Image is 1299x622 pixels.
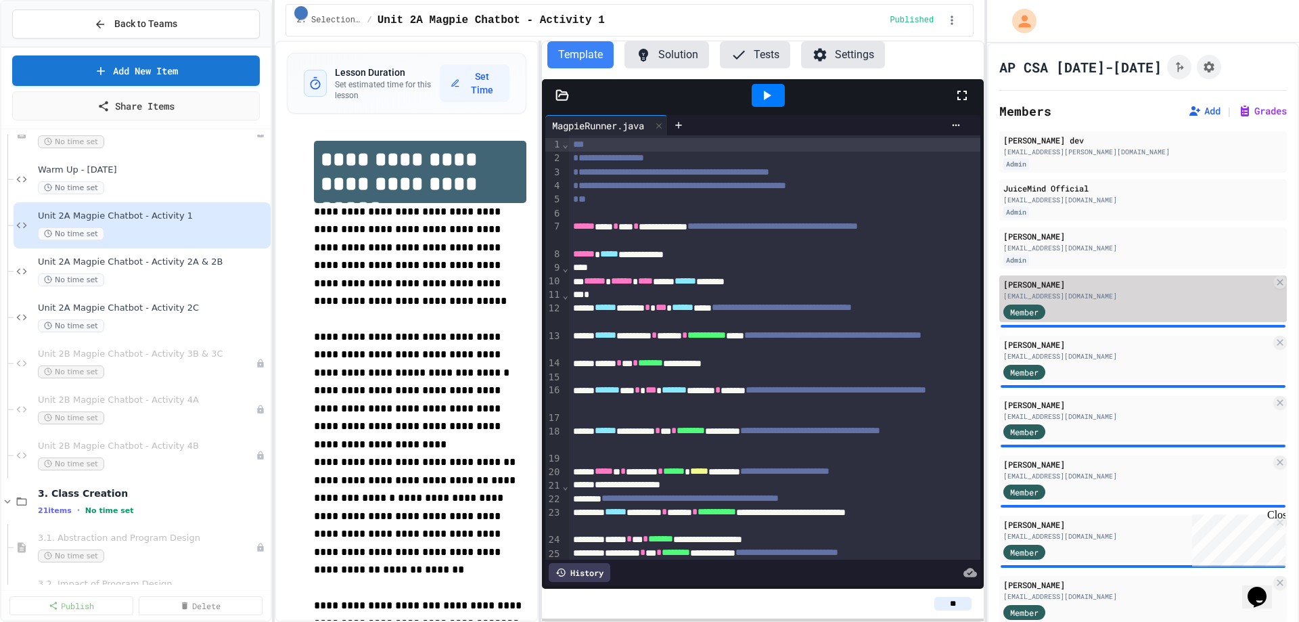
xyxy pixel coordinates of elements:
button: Solution [624,41,709,68]
a: Add New Item [12,55,260,86]
span: Unit 2A Magpie Chatbot - Activity 1 [38,210,268,222]
div: [EMAIL_ADDRESS][PERSON_NAME][DOMAIN_NAME] [1003,147,1283,157]
div: 1 [545,138,562,152]
span: Published [890,15,934,26]
h2: Members [999,102,1051,120]
span: No time set [85,506,134,515]
span: Member [1010,306,1039,318]
div: 11 [545,288,562,302]
button: Assignment Settings [1197,55,1221,79]
span: Fold line [562,290,568,301]
button: Template [547,41,614,68]
span: No time set [38,412,104,424]
span: No time set [38,227,104,240]
span: 3. Class Creation [38,487,268,499]
div: 6 [545,207,562,221]
div: 12 [545,302,562,330]
span: No time set [38,458,104,470]
p: Set estimated time for this lesson [335,79,440,101]
div: [EMAIL_ADDRESS][DOMAIN_NAME] [1003,412,1271,422]
button: Grades [1238,104,1287,118]
h1: AP CSA [DATE]-[DATE] [999,58,1162,76]
span: No time set [38,273,104,286]
div: 25 [545,548,562,575]
span: Fold line [562,263,568,273]
span: No time set [38,365,104,378]
div: 23 [545,506,562,533]
span: No time set [38,550,104,562]
div: 21 [545,479,562,493]
div: My Account [998,5,1040,37]
div: Content is published and visible to students [890,15,939,26]
a: Publish [9,596,133,615]
div: History [549,563,610,582]
div: 19 [545,452,562,466]
button: Tests [720,41,790,68]
span: Unit 2A Magpie Chatbot - Activity 2C [38,303,268,314]
span: Unit 2B Magpie Chatbot - Activity 3B & 3C [38,349,256,360]
span: No time set [38,181,104,194]
span: | [1226,103,1233,119]
button: Back to Teams [12,9,260,39]
span: Unit 2A Magpie Chatbot - Activity 2A & 2B [38,257,268,268]
span: 2. Selection and Iteration [297,15,362,26]
div: 4 [545,179,562,193]
div: 5 [545,193,562,206]
div: [EMAIL_ADDRESS][DOMAIN_NAME] [1003,531,1271,541]
iframe: chat widget [1187,509,1285,567]
div: 17 [545,412,562,425]
div: 9 [545,261,562,275]
div: 3 [545,166,562,179]
span: Unit 2B Magpie Chatbot - Activity 4A [38,395,256,406]
span: Fold line [562,139,568,150]
button: Click to see fork details [1167,55,1191,79]
div: [PERSON_NAME] [1003,458,1271,470]
div: 13 [545,330,562,357]
span: 21 items [38,506,72,515]
span: Member [1010,366,1039,378]
div: 8 [545,248,562,261]
span: 3.2. Impact of Program Design [38,579,256,590]
button: Set Time [440,64,509,102]
div: 22 [545,493,562,506]
div: 24 [545,533,562,547]
span: • [77,505,80,516]
div: [PERSON_NAME] dev [1003,134,1283,146]
div: Unpublished [256,405,265,414]
button: Add [1188,104,1221,118]
span: No time set [38,135,104,148]
span: Back to Teams [114,17,177,31]
div: Admin [1003,158,1029,170]
span: Fold line [562,481,568,491]
div: Admin [1003,254,1029,266]
div: [EMAIL_ADDRESS][DOMAIN_NAME] [1003,351,1271,361]
div: Unpublished [256,451,265,460]
a: Delete [139,596,263,615]
div: MagpieRunner.java [545,118,651,133]
span: Unit 2B Magpie Chatbot - Activity 4B [38,441,256,452]
span: No time set [38,319,104,332]
div: [PERSON_NAME] [1003,518,1271,531]
div: [PERSON_NAME] [1003,230,1283,242]
div: Admin [1003,206,1029,218]
div: [EMAIL_ADDRESS][DOMAIN_NAME] [1003,291,1271,301]
span: Member [1010,606,1039,619]
span: 3.1. Abstraction and Program Design [38,533,256,544]
div: 18 [545,425,562,453]
span: Member [1010,426,1039,438]
a: Share Items [12,91,260,120]
div: MagpieRunner.java [545,115,668,135]
span: / [367,15,372,26]
div: [PERSON_NAME] [1003,278,1271,290]
div: 2 [545,152,562,165]
div: 14 [545,357,562,370]
div: 16 [545,384,562,412]
div: Unpublished [256,543,265,552]
iframe: chat widget [1242,568,1285,608]
div: [EMAIL_ADDRESS][DOMAIN_NAME] [1003,592,1271,602]
div: [PERSON_NAME] [1003,338,1271,351]
span: Member [1010,546,1039,558]
span: Unit 2A Magpie Chatbot - Activity 1 [378,12,605,28]
div: Unpublished [256,359,265,368]
span: Warm Up - [DATE] [38,164,268,176]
